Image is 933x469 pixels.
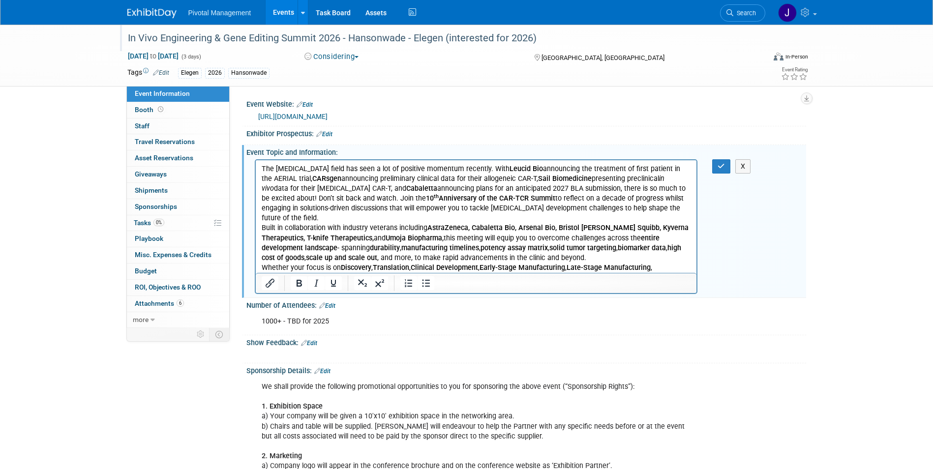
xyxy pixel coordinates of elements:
span: (3 days) [181,54,201,60]
a: Edit [301,340,317,347]
b: CARsgen [57,14,86,23]
div: Exhibitor Prospectus: [246,126,806,139]
b: 1. Exhibition Space [262,402,323,410]
b: scale up and scale out [50,93,121,102]
b: , [259,63,261,72]
span: Search [733,9,756,17]
button: Insert/edit link [262,276,278,290]
span: Budget [135,267,157,275]
a: Misc. Expenses & Credits [127,247,229,263]
b: Early-Stage Manufacturing [224,103,309,112]
a: Edit [319,302,335,309]
button: Bold [291,276,307,290]
a: Playbook [127,231,229,247]
span: Travel Reservations [135,138,195,146]
b: potency assay matrix [225,84,292,92]
a: Edit [297,101,313,108]
b: 10 Anniversary of the CAR-TCR Summit [170,34,300,42]
b: solid tumor targeting [294,84,361,92]
a: Staff [127,118,229,134]
img: ExhibitDay [127,8,177,18]
button: Numbered list [400,276,417,290]
b: Arsenal Bio [263,63,300,72]
b: biomarker data [362,84,410,92]
span: Misc. Expenses & Credits [135,251,211,259]
a: Edit [153,69,169,76]
a: Event Information [127,86,229,102]
a: Shipments [127,183,229,199]
img: Format-Inperson.png [774,53,783,60]
span: Tasks [134,219,164,227]
div: Number of Attendees: [246,298,806,311]
span: Asset Reservations [135,154,193,162]
span: Attachments [135,299,184,307]
span: 6 [177,299,184,307]
a: Search [720,4,765,22]
b: , [186,74,188,82]
b: Umoja Biopharma [130,74,186,82]
div: Event Topic and Information: [246,145,806,157]
a: Travel Reservations [127,134,229,150]
td: Toggle Event Tabs [209,328,229,341]
span: to [149,52,158,60]
sup: th [178,33,183,39]
b: Cabaletta Bio [216,63,259,72]
button: Subscript [354,276,371,290]
body: Rich Text Area. Press ALT-0 for help. [5,4,436,122]
div: Event Rating [781,67,808,72]
b: durability [114,84,144,92]
b: high cost of goods [6,84,425,102]
b: Cabaletta [150,24,181,32]
div: Event Website: [246,97,806,110]
a: Asset Reservations [127,150,229,166]
a: [URL][DOMAIN_NAME] [258,113,328,120]
div: Event Format [707,51,809,66]
div: 1000+ - TBD for 2025 [255,312,698,331]
a: Tasks0% [127,215,229,231]
a: Edit [314,368,331,375]
a: Budget [127,264,229,279]
span: 0% [153,219,164,226]
b: Bristol [PERSON_NAME] Squibb [303,63,404,72]
b: Discovery [85,103,116,112]
button: Considering [301,52,362,62]
p: The [MEDICAL_DATA] field has seen a lot of positive momentum recently. With announcing the treatm... [6,4,436,122]
b: manufacturing timelines [146,84,223,92]
b: , [300,63,301,72]
span: [GEOGRAPHIC_DATA], [GEOGRAPHIC_DATA] [542,54,664,61]
b: , [48,74,49,82]
div: Hansonwade [228,68,270,78]
span: Shipments [135,186,168,194]
span: ROI, Objectives & ROO [135,283,201,291]
img: Jessica Gatton [778,3,797,22]
b: AstraZeneca [172,63,212,72]
span: Giveaways [135,170,167,178]
b: , [117,74,118,82]
b: Kyverna Therapeutics [6,63,433,82]
a: Giveaways [127,167,229,182]
span: Staff [135,122,150,130]
td: Tags [127,67,169,79]
div: Sponsorship Details: [246,363,806,376]
div: 2026 [205,68,225,78]
button: Underline [325,276,342,290]
div: In-Person [785,53,808,60]
b: , [404,63,405,72]
b: Clinical Development [155,103,222,112]
div: Elegen [178,68,202,78]
div: In Vivo Engineering & Gene Editing Summit 2026 - Hansonwade - Elegen (interested for 2026) [124,29,751,47]
span: Pivotal Management [188,9,251,17]
button: Italic [308,276,325,290]
span: Sponsorships [135,203,177,210]
span: Event Information [135,89,190,97]
a: Edit [316,131,332,138]
span: Booth not reserved yet [156,106,165,113]
b: , [212,63,214,72]
a: Attachments6 [127,296,229,312]
span: [DATE] [DATE] [127,52,179,60]
b: Sail Biomedicine [282,14,336,23]
iframe: Rich Text Area [256,160,697,273]
b: Translation [117,103,153,112]
b: Late-Stage Manufacturing [311,103,395,112]
b: entire development landscape [6,74,404,92]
